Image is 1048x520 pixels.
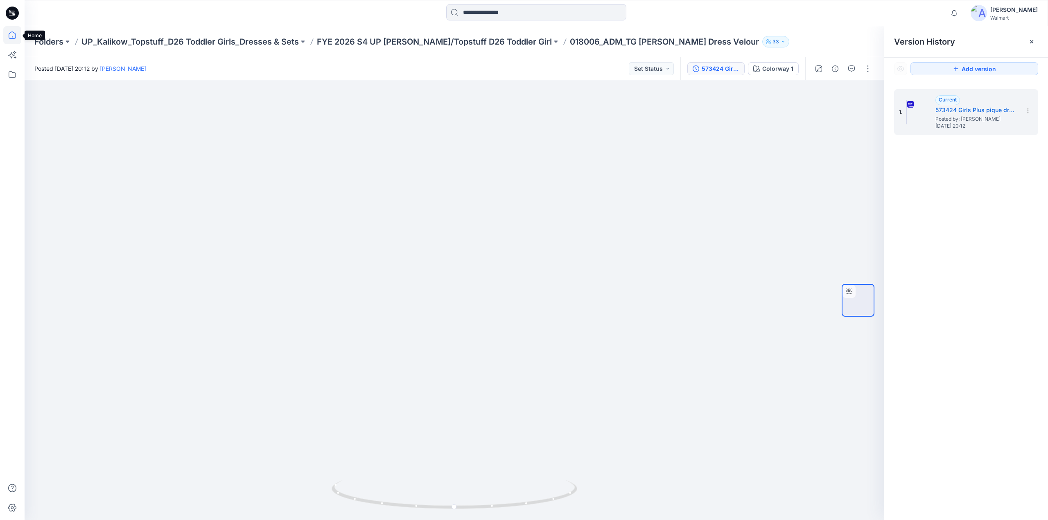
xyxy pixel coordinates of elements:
[1028,38,1035,45] button: Close
[894,37,955,47] span: Version History
[100,65,146,72] a: [PERSON_NAME]
[894,62,907,75] button: Show Hidden Versions
[899,108,903,116] span: 1.
[772,37,779,46] p: 33
[971,5,987,21] img: avatar
[570,36,759,47] p: 018006_ADM_TG [PERSON_NAME] Dress Velour
[935,123,1017,129] span: [DATE] 20:12
[34,36,63,47] a: Folders
[906,100,907,124] img: 573424 Girls Plus pique dress sz 12P
[935,115,1017,123] span: Posted by: Gina Cowan
[81,36,299,47] a: UP_Kalikow_Topstuff_D26 Toddler Girls_Dresses & Sets
[317,36,552,47] a: FYE 2026 S4 UP [PERSON_NAME]/Topstuff D26 Toddler Girl
[990,5,1038,15] div: [PERSON_NAME]
[939,97,957,103] span: Current
[990,15,1038,21] div: Walmart
[34,64,146,73] span: Posted [DATE] 20:12 by
[762,36,789,47] button: 33
[829,62,842,75] button: Details
[687,62,745,75] button: 573424 Girls Plus pique dress sz 12P
[702,64,739,73] div: 573424 Girls Plus pique dress sz 12P
[910,62,1038,75] button: Add version
[748,62,799,75] button: Colorway 1
[762,64,793,73] div: Colorway 1
[935,105,1017,115] h5: 573424 Girls Plus pique dress sz 12P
